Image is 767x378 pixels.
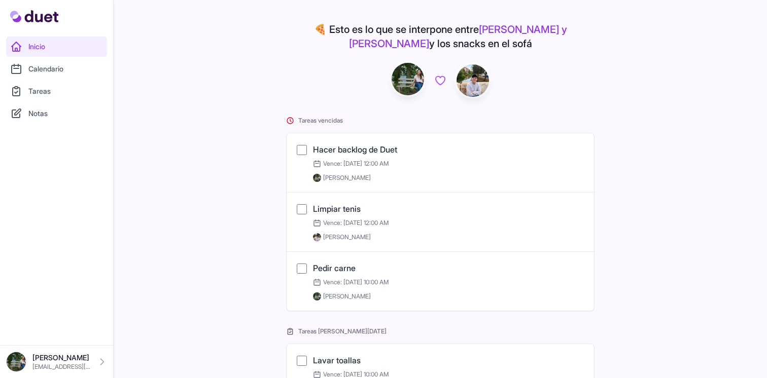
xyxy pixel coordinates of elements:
[6,352,107,372] a: [PERSON_NAME] [EMAIL_ADDRESS][DOMAIN_NAME]
[32,363,91,371] p: [EMAIL_ADDRESS][DOMAIN_NAME]
[313,160,389,168] span: Vence: [DATE] 12:00 AM
[392,63,424,95] img: DSC08576_Original.jpeg
[6,103,107,124] a: Notas
[323,233,371,241] span: [PERSON_NAME]
[286,117,595,125] h2: Tareas vencidas
[6,59,107,79] a: Calendario
[313,278,389,286] span: Vence: [DATE] 10:00 AM
[6,81,107,101] a: Tareas
[323,292,371,300] span: [PERSON_NAME]
[286,327,595,335] h2: Tareas [PERSON_NAME][DATE]
[313,355,361,365] a: Lavar toallas
[313,144,397,155] a: Hacer backlog de Duet
[313,174,321,182] img: DSC08576_Original.jpeg
[6,36,107,57] a: Inicio
[313,204,361,214] a: Limpiar tenis
[323,174,371,182] span: [PERSON_NAME]
[313,263,356,273] a: Pedir carne
[313,219,389,227] span: Vence: [DATE] 12:00 AM
[313,292,321,300] img: DSC08576_Original.jpeg
[32,353,91,363] p: [PERSON_NAME]
[457,64,489,97] img: IMG_0278.jpeg
[313,233,321,241] img: IMG_0278.jpeg
[286,22,595,51] h4: 🍕 Esto es lo que se interpone entre y los snacks en el sofá
[6,352,26,372] img: DSC08576_Original.jpeg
